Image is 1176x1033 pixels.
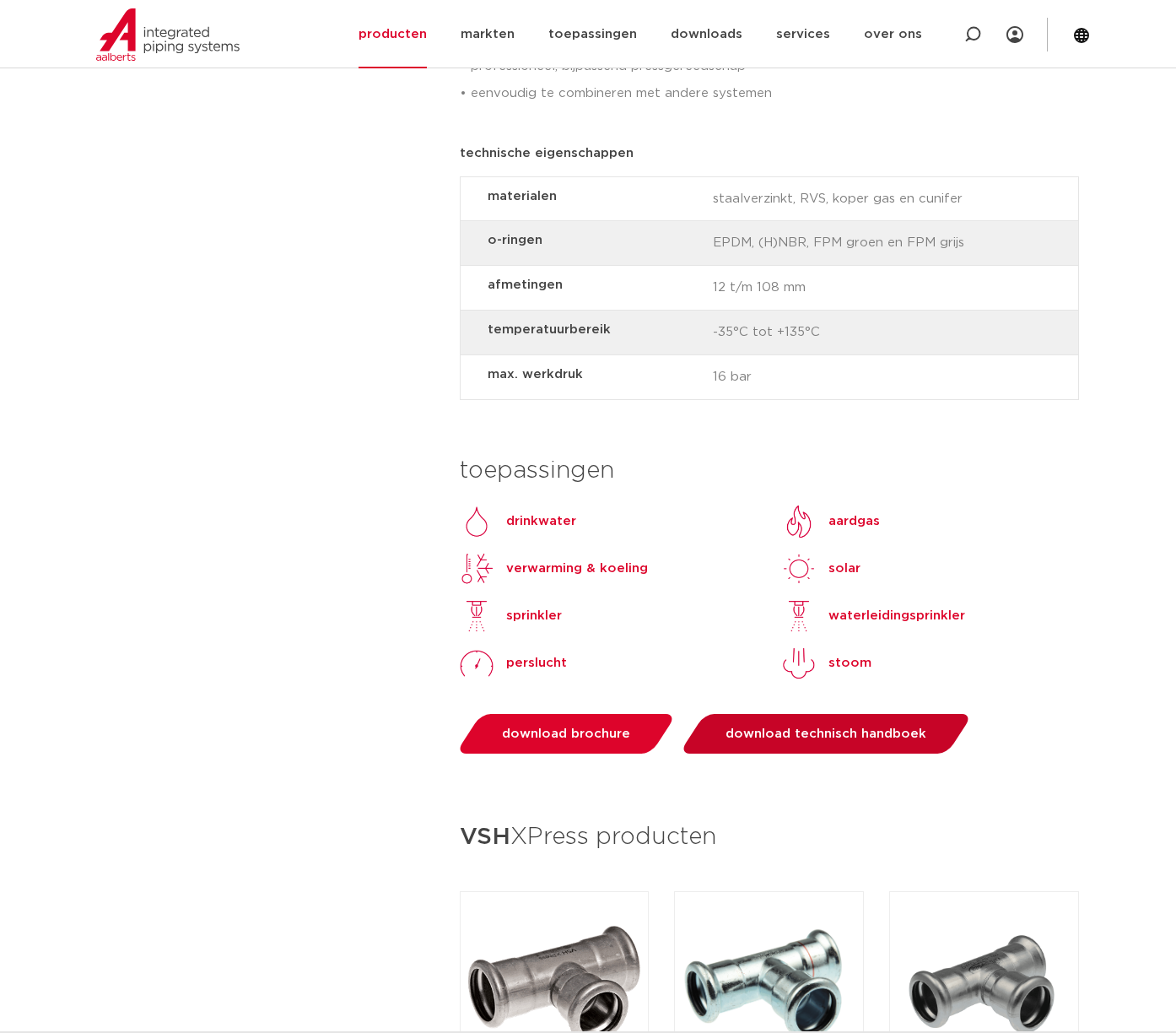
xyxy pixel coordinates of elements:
p: verwarming & koeling [506,559,648,579]
a: perslucht [460,646,567,680]
a: aardgas [782,505,880,538]
a: stoom [782,646,871,680]
span: EPDM, (H)NBR, FPM groen en FPM grijs [713,230,981,257]
h3: XPress producten [460,818,1080,857]
p: sprinkler [506,606,562,626]
strong: max. werkdruk [488,364,699,385]
span: staalverzinkt, RVS, koper gas en cunifer [713,186,981,213]
span: 16 bar [713,364,981,391]
a: solarsolar [782,552,860,586]
span: -35°C tot +135°C [713,319,981,346]
img: solar [782,552,816,586]
a: verwarming & koeling [460,552,648,586]
h3: toepassingen [460,454,1080,488]
p: aardgas [828,511,880,532]
a: download technisch handboek [679,714,974,754]
strong: o-ringen [488,230,699,251]
a: sprinkler [460,599,562,633]
strong: temperatuurbereik [488,319,699,340]
p: technische eigenschappen [460,147,1080,160]
p: perslucht [506,653,567,673]
img: Drinkwater [460,505,494,538]
strong: afmetingen [488,274,699,295]
a: Drinkwaterdrinkwater [460,505,576,538]
span: download technisch handboek [726,727,926,740]
a: waterleidingsprinkler [782,599,965,633]
p: waterleidingsprinkler [828,606,965,626]
strong: VSH [460,825,510,849]
p: solar [828,559,860,579]
span: download brochure [502,727,630,740]
span: 12 t/m 108 mm [713,274,981,301]
strong: materialen [488,186,699,207]
p: stoom [828,653,871,673]
p: drinkwater [506,511,576,532]
a: download brochure [455,714,677,754]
